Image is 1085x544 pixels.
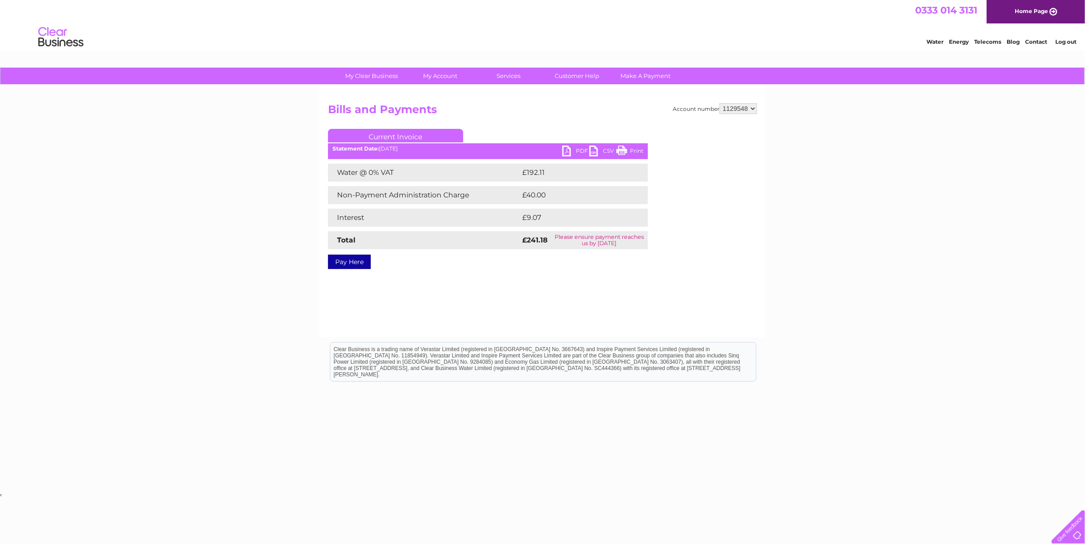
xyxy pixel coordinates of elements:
[949,38,969,45] a: Energy
[974,38,1001,45] a: Telecoms
[520,186,630,204] td: £40.00
[522,236,547,244] strong: £241.18
[328,255,371,269] a: Pay Here
[551,231,648,249] td: Please ensure payment reaches us by [DATE]
[328,103,757,120] h2: Bills and Payments
[1025,38,1047,45] a: Contact
[616,146,643,159] a: Print
[926,38,944,45] a: Water
[335,68,409,84] a: My Clear Business
[915,5,977,16] a: 0333 014 3131
[472,68,546,84] a: Services
[328,186,520,204] td: Non-Payment Administration Charge
[520,164,629,182] td: £192.11
[540,68,615,84] a: Customer Help
[403,68,478,84] a: My Account
[1007,38,1020,45] a: Blog
[328,164,520,182] td: Water @ 0% VAT
[520,209,627,227] td: £9.07
[38,23,84,51] img: logo.png
[673,103,757,114] div: Account number
[328,146,648,152] div: [DATE]
[1055,38,1076,45] a: Log out
[333,145,379,152] b: Statement Date:
[330,5,756,44] div: Clear Business is a trading name of Verastar Limited (registered in [GEOGRAPHIC_DATA] No. 3667643...
[328,129,463,142] a: Current Invoice
[589,146,616,159] a: CSV
[328,209,520,227] td: Interest
[609,68,683,84] a: Make A Payment
[562,146,589,159] a: PDF
[337,236,356,244] strong: Total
